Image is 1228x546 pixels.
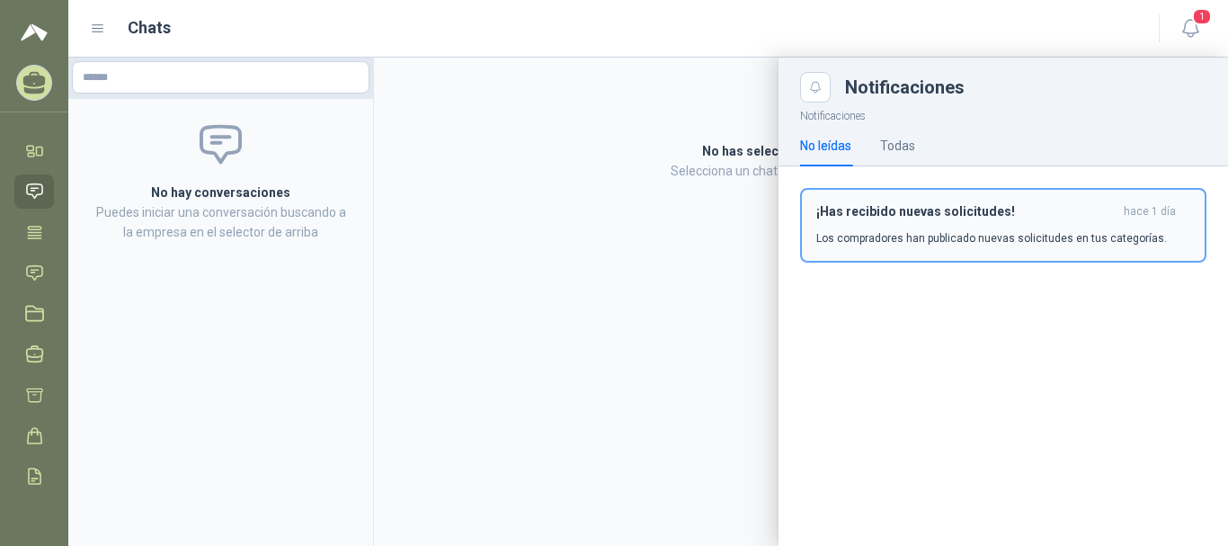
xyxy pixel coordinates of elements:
[800,188,1206,263] button: ¡Has recibido nuevas solicitudes!hace 1 día Los compradores han publicado nuevas solicitudes en t...
[800,72,831,103] button: Close
[816,230,1167,246] p: Los compradores han publicado nuevas solicitudes en tus categorías.
[845,78,1206,96] div: Notificaciones
[21,22,48,43] img: Logo peakr
[800,136,851,156] div: No leídas
[816,204,1117,219] h3: ¡Has recibido nuevas solicitudes!
[128,15,171,40] h1: Chats
[880,136,915,156] div: Todas
[1124,204,1176,219] span: hace 1 día
[779,103,1228,125] p: Notificaciones
[1174,13,1206,45] button: 1
[1192,8,1212,25] span: 1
